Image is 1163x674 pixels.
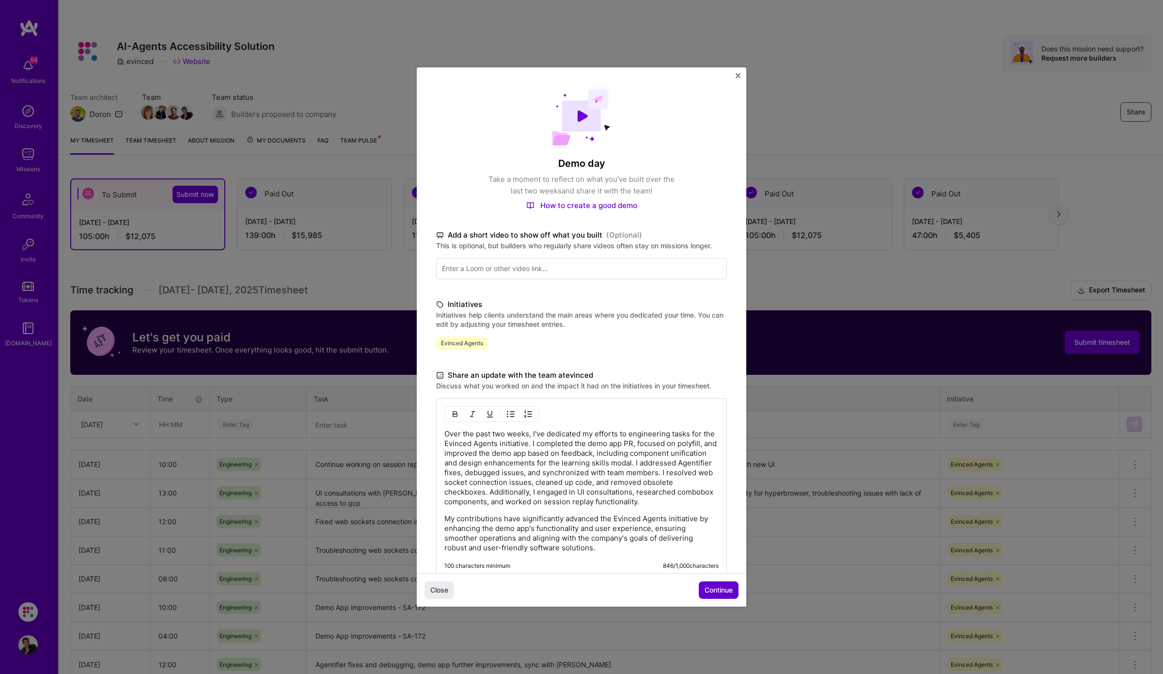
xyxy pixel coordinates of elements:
[436,337,488,350] span: Evinced Agents
[524,410,532,418] img: OL
[526,202,534,209] img: How to create a good demo
[485,174,678,197] p: Take a moment to reflect on what you've built over the last two weeks and share it with the team!
[469,410,476,418] img: Italic
[424,581,454,599] button: Close
[500,408,501,420] img: Divider
[436,241,727,250] label: This is optional, but builders who regularly share videos often stay on missions longer.
[436,258,727,279] input: Enter a Loom or other video link...
[663,562,719,570] div: 846 / 1,000 characters
[430,585,448,595] span: Close
[436,299,727,310] label: Initiatives
[705,585,733,595] span: Continue
[526,201,637,210] a: How to create a good demo
[699,581,739,599] button: Continue
[507,410,515,418] img: UL
[436,229,727,241] label: Add a short video to show off what you built
[444,429,719,507] p: Over the past two weeks, I've dedicated my efforts to engineering tasks for the Evinced Agents in...
[436,230,444,241] i: icon TvBlack
[451,410,459,418] img: Bold
[436,369,727,381] label: Share an update with the team at evinced
[436,310,727,329] label: Initiatives help clients understand the main areas where you dedicated your time. You can edit by...
[436,381,727,390] label: Discuss what you worked on and the impact it had on the initiatives in your timesheet.
[436,370,444,381] i: icon DocumentBlack
[436,299,444,310] i: icon TagBlack
[552,87,611,145] img: Demo day
[436,157,727,170] h4: Demo day
[444,514,719,553] p: My contributions have significantly advanced the Evinced Agents initiative by enhancing the demo ...
[736,73,740,83] button: Close
[444,562,510,570] div: 100 characters minimum
[606,229,642,241] span: (Optional)
[486,410,494,418] img: Underline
